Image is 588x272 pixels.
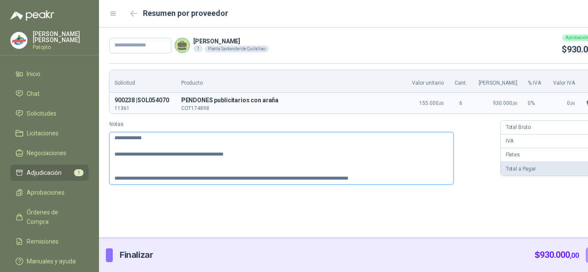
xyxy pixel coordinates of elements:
[535,248,579,262] p: $
[181,95,401,106] p: P
[449,93,472,113] td: 6
[204,46,269,52] div: Planta Santander de Quilichao
[115,106,171,111] p: 11361
[10,204,89,230] a: Órdenes de Compra
[10,253,89,269] a: Manuales y ayuda
[10,105,89,122] a: Solicitudes
[523,93,547,113] td: 0 %
[570,101,575,106] span: ,00
[506,165,536,173] p: Total a Pagar
[27,128,59,138] span: Licitaciones
[11,32,27,49] img: Company Logo
[27,148,66,158] span: Negociaciones
[449,70,472,93] th: Cant.
[567,100,575,106] span: 0
[10,233,89,250] a: Remisiones
[27,89,40,98] span: Chat
[10,184,89,201] a: Aprobaciones
[419,100,444,106] span: 155.000
[33,31,89,43] p: [PERSON_NAME] [PERSON_NAME]
[10,165,89,181] a: Adjudicación1
[115,95,171,106] p: 900238 | SOL054070
[143,7,228,19] h2: Resumen por proveedor
[33,45,89,50] p: Patojito
[27,109,56,118] span: Solicitudes
[120,248,153,262] p: Finalizar
[493,100,517,106] span: 930.000
[10,145,89,161] a: Negociaciones
[405,70,449,93] th: Valor unitario
[74,169,84,176] span: 1
[27,168,62,177] span: Adjudicación
[570,251,579,260] span: ,00
[540,250,579,260] span: 930.000
[10,10,54,21] img: Logo peakr
[27,208,80,226] span: Órdenes de Compra
[181,95,401,106] span: PENDONES publicitarios con araña
[547,70,580,93] th: Valor IVA
[27,188,65,197] span: Aprobaciones
[27,257,76,266] span: Manuales y ayuda
[439,101,444,106] span: ,00
[27,237,59,246] span: Remisiones
[10,86,89,102] a: Chat
[506,137,514,145] p: IVA
[176,70,406,93] th: Producto
[506,123,531,131] p: Total Bruto
[512,101,517,106] span: ,00
[109,120,493,128] label: Notas
[506,151,520,159] p: Fletes
[181,106,401,111] p: COT174898
[523,70,547,93] th: % IVA
[193,45,203,52] div: 1
[10,66,89,82] a: Inicio
[109,70,176,93] th: Solicitud
[27,69,40,79] span: Inicio
[472,70,523,93] th: [PERSON_NAME]
[193,38,269,44] p: [PERSON_NAME]
[10,125,89,141] a: Licitaciones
